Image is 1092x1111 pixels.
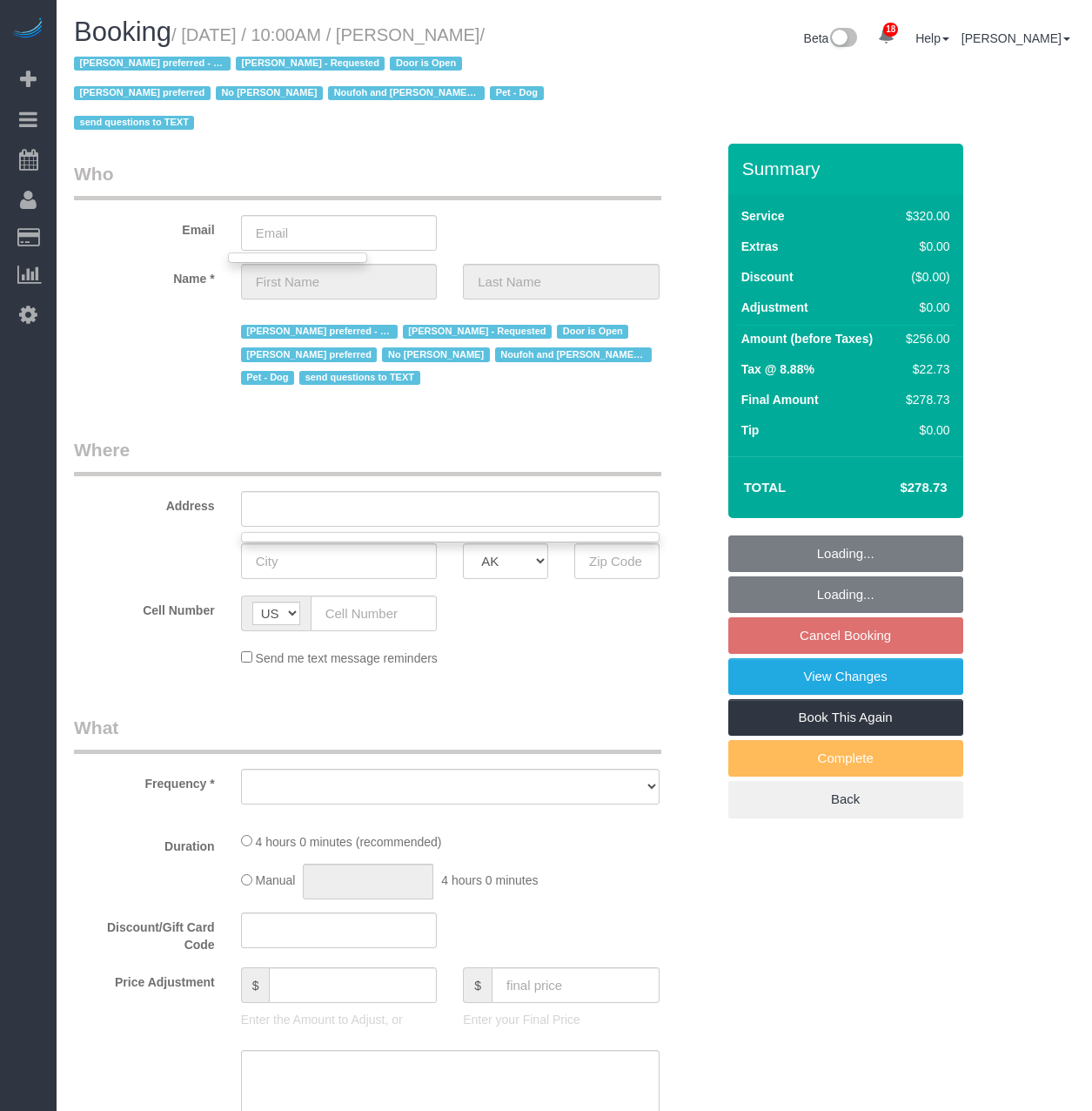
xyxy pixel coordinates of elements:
label: Tip [741,421,760,439]
input: Last Name [463,264,660,300]
div: $0.00 [899,238,949,255]
span: [PERSON_NAME] preferred [74,86,211,100]
label: Address [61,491,228,515]
p: Enter your Final Price [463,1011,660,1028]
img: New interface [828,28,857,50]
label: Tax @ 8.88% [741,360,814,378]
input: final price [492,967,660,1003]
span: Door is Open [557,325,628,339]
input: Email [241,215,438,251]
legend: Where [74,437,661,476]
label: Duration [61,832,228,855]
label: Discount/Gift Card Code [61,912,228,953]
span: No [PERSON_NAME] [216,86,323,100]
a: Back [728,781,963,818]
span: No [PERSON_NAME] [382,347,489,361]
span: $ [463,967,492,1003]
a: 18 [869,17,903,56]
label: Final Amount [741,391,819,408]
div: ($0.00) [899,268,949,286]
span: [PERSON_NAME] preferred - Mondays [241,325,398,339]
label: Email [61,215,228,239]
a: Beta [804,31,858,45]
span: Send me text message reminders [256,651,438,665]
span: $ [241,967,270,1003]
span: Manual [256,874,296,888]
span: 4 hours 0 minutes (recommended) [256,835,442,849]
label: Cell Number [61,596,228,619]
input: First Name [241,264,438,300]
div: $256.00 [899,330,949,347]
input: Cell Number [311,596,438,631]
span: Noufoh and [PERSON_NAME] requested [328,86,485,100]
small: / [DATE] / 10:00AM / [PERSON_NAME] [74,25,549,133]
span: 18 [883,23,898,37]
strong: Total [744,480,787,495]
a: Book This Again [728,699,963,736]
label: Price Adjustment [61,967,228,991]
a: [PERSON_NAME] [961,31,1070,45]
a: View Changes [728,658,963,695]
p: Enter the Amount to Adjust, or [241,1011,438,1028]
span: send questions to TEXT [74,116,194,130]
div: $320.00 [899,207,949,225]
div: $0.00 [899,421,949,439]
span: Booking [74,17,171,47]
label: Extras [741,238,779,255]
span: [PERSON_NAME] preferred - Mondays [74,57,231,71]
span: [PERSON_NAME] - Requested [236,57,385,71]
div: $22.73 [899,360,949,378]
h3: Summary [742,158,955,178]
div: $0.00 [899,299,949,316]
input: City [241,543,438,579]
span: Door is Open [390,57,461,71]
h4: $278.73 [847,481,947,495]
label: Service [741,207,785,225]
span: 4 hours 0 minutes [441,874,538,888]
label: Adjustment [741,299,808,316]
span: send questions to TEXT [299,371,419,385]
legend: What [74,715,661,754]
span: Pet - Dog [490,86,543,100]
span: [PERSON_NAME] preferred [241,347,378,361]
label: Frequency * [61,769,228,792]
input: Zip Code [574,543,660,579]
span: [PERSON_NAME] - Requested [403,325,552,339]
legend: Who [74,161,661,200]
span: Pet - Dog [241,371,294,385]
span: Noufoh and [PERSON_NAME] requested [495,347,652,361]
label: Discount [741,268,794,286]
div: $278.73 [899,391,949,408]
a: Help [915,31,949,45]
label: Amount (before Taxes) [741,330,873,347]
img: Automaid Logo [10,17,45,42]
label: Name * [61,264,228,287]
